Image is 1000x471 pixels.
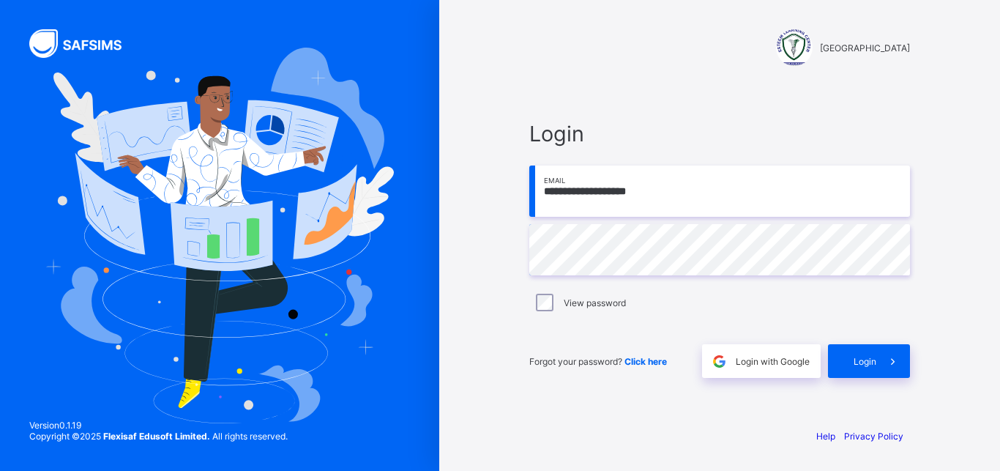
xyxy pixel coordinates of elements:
img: SAFSIMS Logo [29,29,139,58]
span: Login [529,121,910,147]
strong: Flexisaf Edusoft Limited. [103,431,210,442]
img: Hero Image [45,48,394,423]
a: Help [816,431,835,442]
img: google.396cfc9801f0270233282035f929180a.svg [711,353,728,370]
label: View password [564,297,626,308]
span: Login [854,356,876,367]
span: [GEOGRAPHIC_DATA] [820,42,910,53]
span: Login with Google [736,356,810,367]
span: Copyright © 2025 All rights reserved. [29,431,288,442]
span: Version 0.1.19 [29,420,288,431]
a: Click here [624,356,667,367]
span: Forgot your password? [529,356,667,367]
a: Privacy Policy [844,431,903,442]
